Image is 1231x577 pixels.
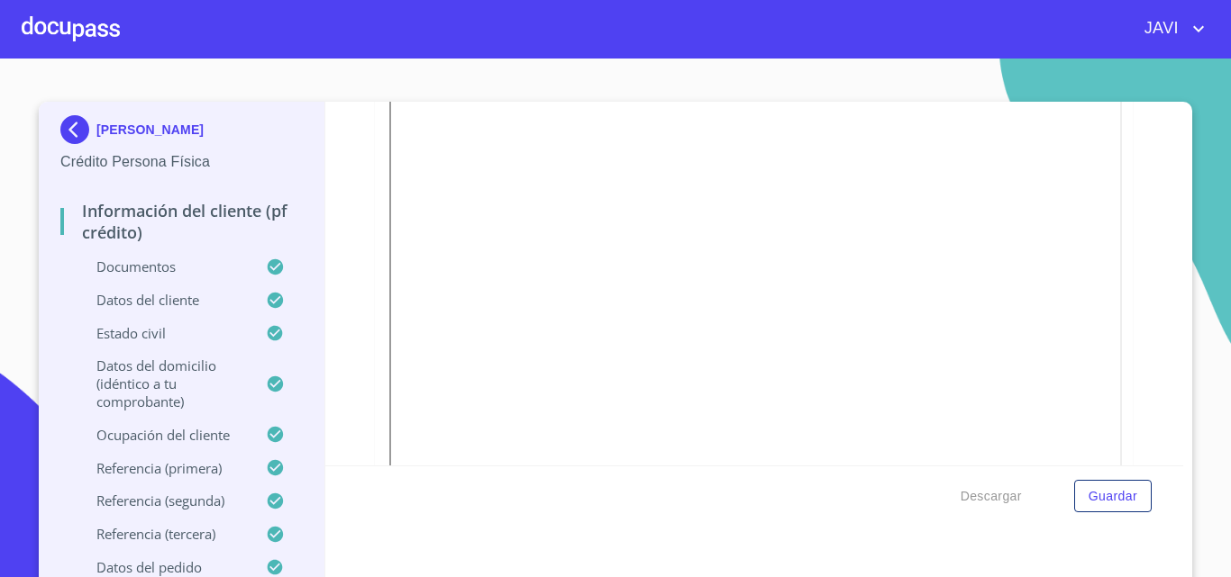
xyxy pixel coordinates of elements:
p: Datos del cliente [60,291,266,309]
button: account of current user [1131,14,1209,43]
p: Datos del domicilio (idéntico a tu comprobante) [60,356,266,410]
p: Referencia (tercera) [60,525,266,543]
button: Guardar [1074,480,1152,513]
p: [PERSON_NAME] [96,122,204,137]
span: JAVI [1131,14,1188,43]
p: Referencia (primera) [60,459,266,477]
span: Guardar [1089,485,1137,508]
p: Información del cliente (PF crédito) [60,200,303,243]
p: Referencia (segunda) [60,491,266,509]
p: Datos del pedido [60,558,266,576]
p: Ocupación del Cliente [60,426,266,444]
p: Estado Civil [60,324,266,342]
span: Descargar [961,485,1022,508]
iframe: Comprobante de Domicilio [389,78,1122,563]
div: [PERSON_NAME] [60,115,303,151]
img: Docupass spot blue [60,115,96,144]
p: Crédito Persona Física [60,151,303,173]
p: Documentos [60,257,266,275]
button: Descargar [953,480,1029,513]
